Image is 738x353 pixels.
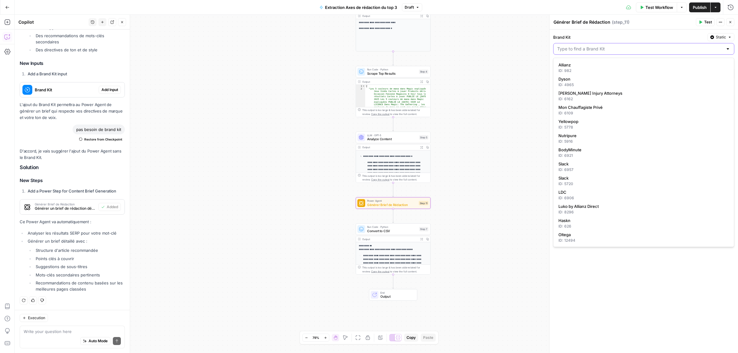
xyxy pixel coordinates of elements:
[419,227,428,231] div: Step 7
[367,68,417,72] span: Run Code · Python
[371,178,390,181] span: Copy the output
[405,5,414,10] span: Draft
[553,19,610,25] textarea: Générer Brief de Rédaction
[34,47,125,53] li: Des directives de ton et de style
[421,334,436,342] button: Paste
[558,175,727,181] span: Slack
[367,199,417,203] span: Power Agent
[367,225,417,229] span: Run Code · Python
[689,2,710,12] button: Publish
[419,135,428,140] div: Step 5
[558,110,729,116] div: ID: 6109
[558,203,727,209] span: Luko by Allianz Direct
[423,335,433,340] span: Paste
[558,68,729,73] div: ID: 982
[356,85,365,88] div: 1
[367,71,417,76] span: Scrape Top Results
[362,108,428,116] div: This output is too large & has been abbreviated for review. to view the full content.
[34,264,125,270] li: Suggestions de sous-titres
[362,80,417,84] div: Output
[612,19,629,25] span: ( step_11 )
[18,19,87,25] div: Copilot
[77,136,125,143] button: Restore from Checkpoint
[392,183,394,197] g: Edge from step_5 to step_11
[362,14,417,18] div: Output
[20,60,125,68] h3: New Inputs
[392,275,394,288] g: Edge from step_7 to end
[558,76,727,82] span: Dyson
[20,148,125,161] p: D'accord, je vais suggérer l'ajout du Power Agent sans le Brand Kit.
[34,256,125,262] li: Points clés à couvrir
[558,181,729,187] div: ID: 5720
[34,280,125,292] li: Recommandations de contenu basées sur les meilleures pages classées
[312,335,319,340] span: 79%
[704,19,712,25] span: Test
[558,133,727,139] span: Nutripure
[34,247,125,253] li: Structure d'article recommandée
[392,209,394,223] g: Edge from step_11 to step_7
[402,3,422,11] button: Draft
[708,33,734,41] button: Static
[84,137,122,142] span: Restore from Checkpoint
[34,33,125,45] li: Des recommandations de mots-clés secondaires
[356,289,430,301] div: EndOutput
[367,202,417,207] span: Générer Brief de Rédaction
[716,34,726,40] span: Static
[558,90,727,96] span: [PERSON_NAME] Injury Attorneys
[367,133,417,137] span: LLM · GPT-5
[371,270,390,273] span: Copy the output
[558,238,729,243] div: ID: 12494
[26,238,125,292] li: Générer un brief détaillé avec :
[325,4,397,10] span: Extraction Axes de rédaction du top 3
[362,145,417,149] div: Output
[558,167,729,173] div: ID: 6957
[380,294,413,299] span: Output
[20,165,125,170] h2: Solution
[558,209,729,215] div: ID: 8296
[558,189,727,195] span: LDC
[558,82,729,88] div: ID: 4965
[392,52,394,65] g: Edge from step_3 to step_4
[35,87,96,93] span: Brand Kit
[20,101,125,121] p: L'ajout du Brand Kit permettra au Power Agent de générer un brief qui respecte vos directives de ...
[26,230,125,236] li: Analyser les résultats SERP pour votre mot-clé
[558,161,727,167] span: Slack
[28,315,45,321] span: Execution
[20,219,125,225] p: Ce Power Agent va automatiquement :
[367,228,417,233] span: Convert to CSV
[558,62,727,68] span: Allianz
[362,237,417,241] div: Output
[28,188,116,193] strong: Add a Power Step for Content Brief Generation
[553,34,705,40] label: Brand Kit
[557,46,723,52] input: Type to find a Brand Kit
[380,291,413,295] span: End
[404,334,418,342] button: Copy
[645,4,673,10] span: Test Workflow
[693,4,707,10] span: Publish
[107,204,118,210] span: Added
[356,197,430,209] div: Power AgentGénérer Brief de RédactionStep 11
[89,338,108,344] span: Auto Mode
[99,86,121,94] button: Add Input
[558,125,729,130] div: ID: 5778
[636,2,677,12] button: Test Workflow
[362,266,428,273] div: This output is too large & has been abbreviated for review. to view the full content.
[101,87,118,93] span: Add Input
[80,337,110,345] button: Auto Mode
[558,147,727,153] span: BodyMinute
[558,195,729,201] div: ID: 6906
[28,71,67,76] strong: Add a Brand Kit input
[367,137,417,141] span: Analyze Content
[558,118,727,125] span: Yellowpop
[558,153,729,158] div: ID: 6921
[362,85,365,88] span: Toggle code folding, rows 1 through 3
[371,113,390,115] span: Copy the output
[34,272,125,278] li: Mots-clés secondaires pertinents
[73,125,125,134] div: pas besoin de brand kit
[558,224,729,229] div: ID: 626
[362,174,428,181] div: This output is too large & has been abbreviated for review. to view the full content.
[98,203,121,211] button: Added
[35,203,96,206] span: Générer Brief de Rédaction
[20,177,125,185] h3: New Steps
[558,104,727,110] span: Mon Chauffagiste Privé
